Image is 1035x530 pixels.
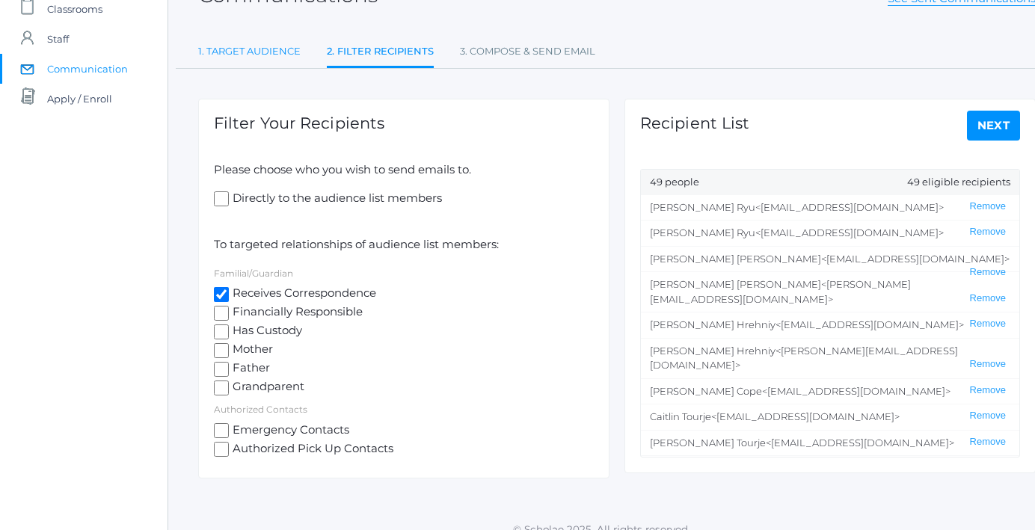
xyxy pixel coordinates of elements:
[47,84,112,114] span: Apply / Enroll
[965,384,1010,397] button: Remove
[229,322,302,341] span: Has Custody
[214,191,229,206] input: Directly to the audience list members
[229,378,304,397] span: Grandparent
[965,292,1010,305] button: Remove
[967,111,1021,141] a: Next
[650,278,821,290] span: [PERSON_NAME] [PERSON_NAME]
[965,266,1010,279] button: Remove
[229,360,270,378] span: Father
[965,436,1010,449] button: Remove
[47,24,69,54] span: Staff
[766,437,954,449] span: <[EMAIL_ADDRESS][DOMAIN_NAME]>
[214,423,229,438] input: Emergency Contacts
[711,410,900,422] span: <[EMAIL_ADDRESS][DOMAIN_NAME]>
[229,422,349,440] span: Emergency Contacts
[214,442,229,457] input: Authorized Pick Up Contacts
[47,54,128,84] span: Communication
[214,324,229,339] input: Has Custody
[229,285,376,303] span: Receives Correspondence
[762,385,950,397] span: <[EMAIL_ADDRESS][DOMAIN_NAME]>
[214,380,229,395] input: Grandparent
[640,114,749,132] h1: Recipient List
[755,227,944,238] span: <[EMAIL_ADDRESS][DOMAIN_NAME]>
[965,226,1010,238] button: Remove
[965,410,1010,422] button: Remove
[460,37,595,67] a: 3. Compose & Send Email
[965,358,1010,371] button: Remove
[821,253,1010,265] span: <[EMAIL_ADDRESS][DOMAIN_NAME]>
[755,201,944,213] span: <[EMAIL_ADDRESS][DOMAIN_NAME]>
[650,345,958,372] span: <[PERSON_NAME][EMAIL_ADDRESS][DOMAIN_NAME]>
[214,161,594,179] p: Please choose who you wish to send emails to.
[650,318,776,330] span: [PERSON_NAME] Hrehniy
[650,410,711,422] span: Caitlin Tourje
[214,362,229,377] input: Father
[214,287,229,302] input: Receives Correspondence
[214,236,594,253] p: To targeted relationships of audience list members:
[650,437,766,449] span: [PERSON_NAME] Tourje
[650,201,755,213] span: [PERSON_NAME] Ryu
[650,253,821,265] span: [PERSON_NAME] [PERSON_NAME]
[907,175,1010,190] span: 49 eligible recipients
[650,385,762,397] span: [PERSON_NAME] Cope
[229,190,442,209] span: Directly to the audience list members
[327,37,434,69] a: 2. Filter Recipients
[214,114,384,132] h1: Filter Your Recipients
[214,343,229,358] input: Mother
[214,306,229,321] input: Financially Responsible
[229,303,363,322] span: Financially Responsible
[214,404,307,415] label: Authorized Contacts
[198,37,301,67] a: 1. Target Audience
[776,318,964,330] span: <[EMAIL_ADDRESS][DOMAIN_NAME]>
[229,341,273,360] span: Mother
[650,227,755,238] span: [PERSON_NAME] Ryu
[650,278,911,305] span: <[PERSON_NAME][EMAIL_ADDRESS][DOMAIN_NAME]>
[965,318,1010,330] button: Remove
[965,200,1010,213] button: Remove
[229,440,393,459] span: Authorized Pick Up Contacts
[214,268,293,279] label: Familial/Guardian
[650,345,776,357] span: [PERSON_NAME] Hrehniy
[641,170,1019,195] div: 49 people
